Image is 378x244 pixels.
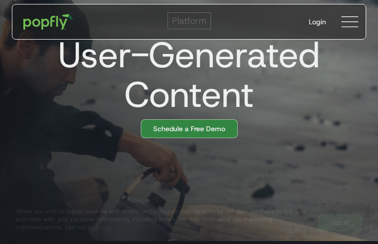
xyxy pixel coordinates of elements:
div: When you visit or log in, cookies and similar technologies may be used by our data partners to li... [16,207,310,231]
a: Schedule a Free Demo [141,119,238,138]
a: Login [301,9,334,35]
h1: User-Generated Content [4,35,366,114]
div: Login [309,17,326,27]
a: home [16,7,80,37]
a: Got It! [318,214,362,231]
a: here [93,223,105,231]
